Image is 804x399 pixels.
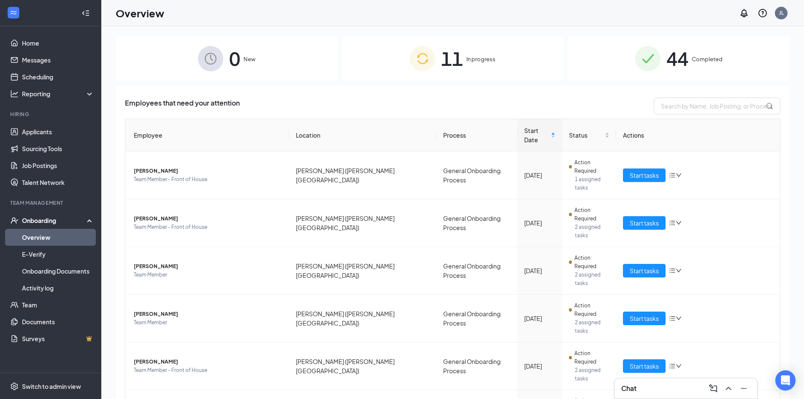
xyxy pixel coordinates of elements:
[134,358,282,366] span: [PERSON_NAME]
[134,223,282,231] span: Team Member - Front of House
[574,158,609,175] span: Action Required
[575,366,609,383] span: 2 assigned tasks
[758,8,768,18] svg: QuestionInfo
[466,55,495,63] span: In progress
[289,342,436,390] td: [PERSON_NAME] ([PERSON_NAME][GEOGRAPHIC_DATA])
[630,266,659,275] span: Start tasks
[22,35,94,52] a: Home
[22,313,94,330] a: Documents
[10,199,92,206] div: Team Management
[22,123,94,140] a: Applicants
[81,9,90,17] svg: Collapse
[669,220,676,226] span: bars
[574,301,609,318] span: Action Required
[723,383,734,394] svg: ChevronUp
[676,172,682,178] span: down
[707,382,720,395] button: ComposeMessage
[775,370,796,391] div: Open Intercom Messenger
[436,295,517,342] td: General Onboarding Process
[676,315,682,321] span: down
[22,296,94,313] a: Team
[289,295,436,342] td: [PERSON_NAME] ([PERSON_NAME][GEOGRAPHIC_DATA])
[22,246,94,263] a: E-Verify
[692,55,723,63] span: Completed
[22,280,94,296] a: Activity log
[630,361,659,371] span: Start tasks
[289,119,436,152] th: Location
[669,315,676,322] span: bars
[10,111,92,118] div: Hiring
[134,318,282,327] span: Team Member
[125,119,289,152] th: Employee
[575,223,609,240] span: 2 assigned tasks
[289,247,436,295] td: [PERSON_NAME] ([PERSON_NAME][GEOGRAPHIC_DATA])
[737,382,750,395] button: Minimize
[524,314,555,323] div: [DATE]
[229,44,240,73] span: 0
[134,271,282,279] span: Team Member
[441,44,463,73] span: 11
[22,174,94,191] a: Talent Network
[22,263,94,280] a: Onboarding Documents
[630,314,659,323] span: Start tasks
[779,9,784,16] div: JL
[575,175,609,192] span: 1 assigned tasks
[524,361,555,371] div: [DATE]
[676,363,682,369] span: down
[616,119,780,152] th: Actions
[630,218,659,228] span: Start tasks
[244,55,255,63] span: New
[708,383,718,394] svg: ComposeMessage
[22,216,87,225] div: Onboarding
[739,383,749,394] svg: Minimize
[623,168,666,182] button: Start tasks
[676,268,682,274] span: down
[134,262,282,271] span: [PERSON_NAME]
[524,266,555,275] div: [DATE]
[666,44,688,73] span: 44
[436,342,517,390] td: General Onboarding Process
[669,267,676,274] span: bars
[22,382,81,391] div: Switch to admin view
[574,349,609,366] span: Action Required
[574,254,609,271] span: Action Required
[436,199,517,247] td: General Onboarding Process
[621,384,636,393] h3: Chat
[436,119,517,152] th: Process
[623,264,666,277] button: Start tasks
[125,98,240,114] span: Employees that need your attention
[22,330,94,347] a: SurveysCrown
[9,8,18,17] svg: WorkstreamLogo
[722,382,735,395] button: ChevronUp
[22,52,94,68] a: Messages
[289,152,436,199] td: [PERSON_NAME] ([PERSON_NAME][GEOGRAPHIC_DATA])
[524,126,549,144] span: Start Date
[524,218,555,228] div: [DATE]
[630,171,659,180] span: Start tasks
[569,130,603,140] span: Status
[669,363,676,369] span: bars
[10,382,19,391] svg: Settings
[623,216,666,230] button: Start tasks
[562,119,616,152] th: Status
[22,90,95,98] div: Reporting
[739,8,749,18] svg: Notifications
[623,359,666,373] button: Start tasks
[22,68,94,85] a: Scheduling
[524,171,555,180] div: [DATE]
[134,214,282,223] span: [PERSON_NAME]
[22,157,94,174] a: Job Postings
[134,175,282,184] span: Team Member - Front of House
[22,140,94,157] a: Sourcing Tools
[22,229,94,246] a: Overview
[436,152,517,199] td: General Onboarding Process
[116,6,164,20] h1: Overview
[575,318,609,335] span: 2 assigned tasks
[289,199,436,247] td: [PERSON_NAME] ([PERSON_NAME][GEOGRAPHIC_DATA])
[575,271,609,288] span: 2 assigned tasks
[676,220,682,226] span: down
[436,247,517,295] td: General Onboarding Process
[134,366,282,375] span: Team Member - Front of House
[669,172,676,179] span: bars
[574,206,609,223] span: Action Required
